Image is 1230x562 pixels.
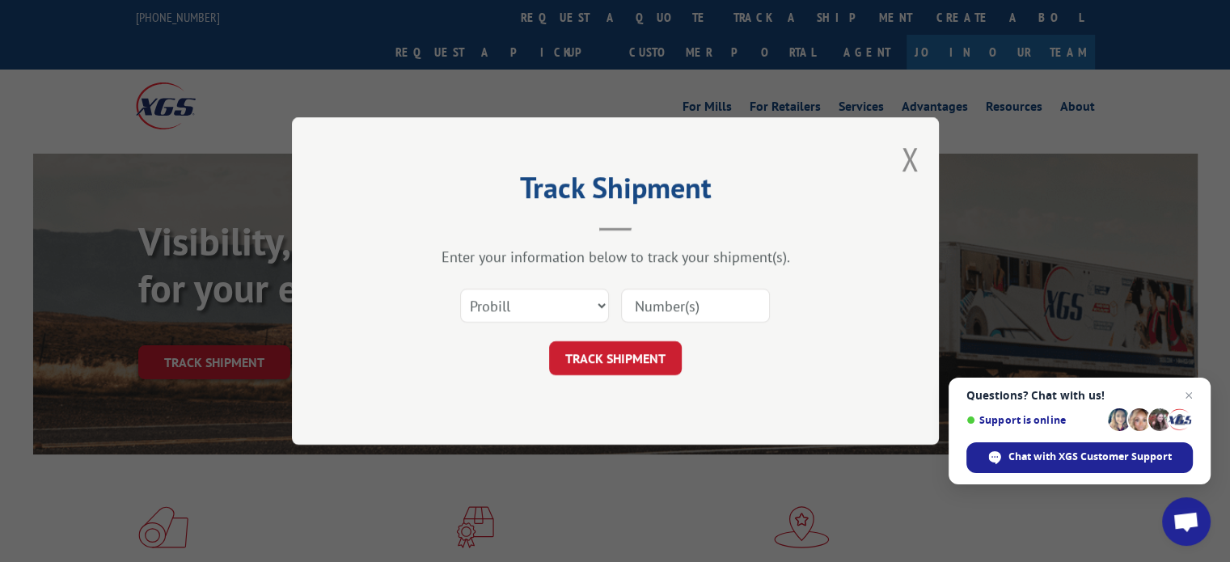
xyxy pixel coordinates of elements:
[373,247,858,266] div: Enter your information below to track your shipment(s).
[621,289,770,323] input: Number(s)
[966,389,1193,402] span: Questions? Chat with us!
[901,137,919,180] button: Close modal
[1008,450,1172,464] span: Chat with XGS Customer Support
[1179,386,1198,405] span: Close chat
[966,414,1102,426] span: Support is online
[549,341,682,375] button: TRACK SHIPMENT
[966,442,1193,473] div: Chat with XGS Customer Support
[1162,497,1211,546] div: Open chat
[373,176,858,207] h2: Track Shipment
